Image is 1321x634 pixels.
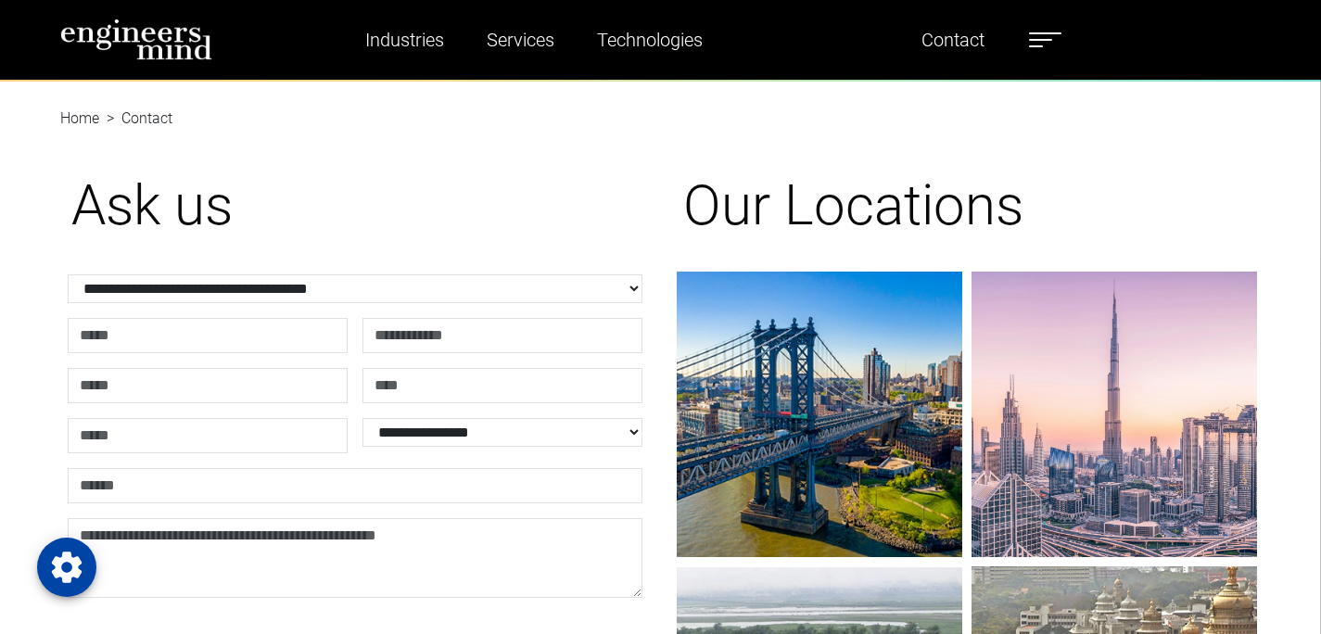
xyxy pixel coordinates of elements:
h1: Ask us [71,172,639,239]
a: Industries [358,19,451,61]
nav: breadcrumb [60,89,1262,111]
li: Contact [99,108,172,130]
a: Technologies [590,19,710,61]
a: Contact [914,19,992,61]
img: gif [972,272,1257,557]
h1: Our Locations [683,172,1251,239]
img: logo [60,19,213,60]
a: Home [60,109,99,127]
a: Services [479,19,562,61]
img: gif [677,272,962,557]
